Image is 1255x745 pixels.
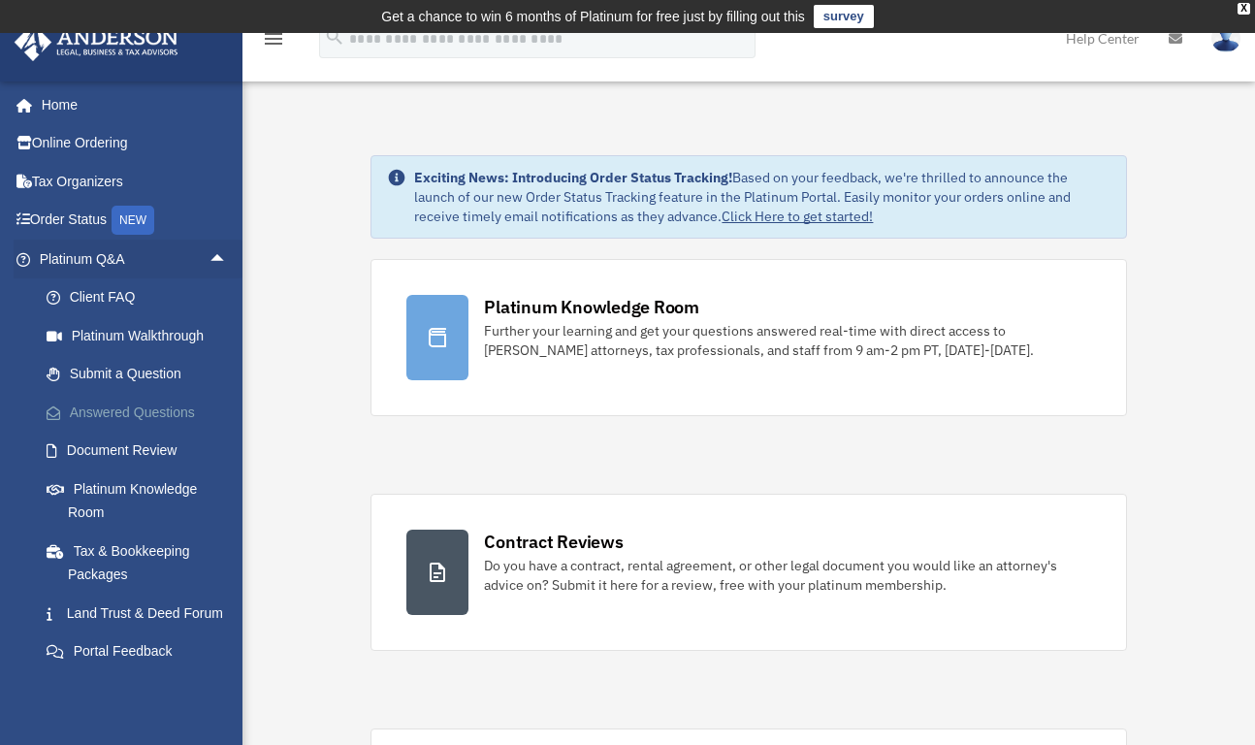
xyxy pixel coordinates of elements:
a: survey [814,5,874,28]
a: Online Ordering [14,124,257,163]
div: close [1238,3,1250,15]
a: Order StatusNEW [14,201,257,241]
a: Contract Reviews Do you have a contract, rental agreement, or other legal document you would like... [370,494,1126,651]
i: search [324,26,345,48]
a: Portal Feedback [27,632,257,671]
div: Based on your feedback, we're thrilled to announce the launch of our new Order Status Tracking fe... [414,168,1110,226]
img: Anderson Advisors Platinum Portal [9,23,184,61]
div: NEW [112,206,154,235]
a: Platinum Knowledge Room Further your learning and get your questions answered real-time with dire... [370,259,1126,416]
div: Further your learning and get your questions answered real-time with direct access to [PERSON_NAM... [484,321,1090,360]
img: User Pic [1211,24,1240,52]
div: Do you have a contract, rental agreement, or other legal document you would like an attorney's ad... [484,556,1090,595]
a: Client FAQ [27,278,257,317]
a: Platinum Walkthrough [27,316,257,355]
span: arrow_drop_down [209,670,247,710]
a: Tax Organizers [14,162,257,201]
a: Land Trust & Deed Forum [27,594,257,632]
a: Platinum Knowledge Room [27,470,257,532]
a: Click Here to get started! [722,208,873,225]
a: Digital Productsarrow_drop_down [14,670,257,709]
div: Contract Reviews [484,530,623,554]
a: Platinum Q&Aarrow_drop_up [14,240,257,278]
a: Home [14,85,247,124]
a: Document Review [27,432,257,470]
div: Get a chance to win 6 months of Platinum for free just by filling out this [381,5,805,28]
i: menu [262,27,285,50]
div: Platinum Knowledge Room [484,295,699,319]
a: Submit a Question [27,355,257,394]
a: Answered Questions [27,393,257,432]
span: arrow_drop_up [209,240,247,279]
a: menu [262,34,285,50]
a: Tax & Bookkeeping Packages [27,532,257,594]
strong: Exciting News: Introducing Order Status Tracking! [414,169,732,186]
